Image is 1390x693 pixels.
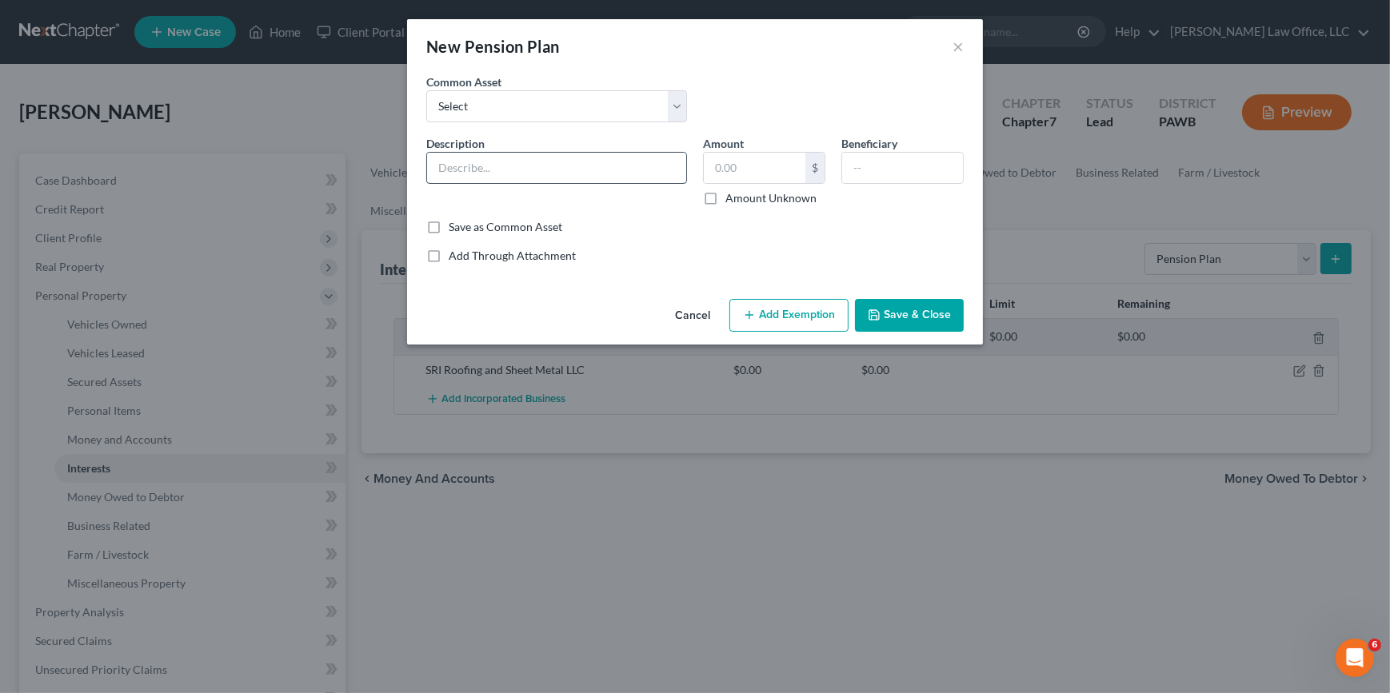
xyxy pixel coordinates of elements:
input: 0.00 [704,153,805,183]
label: Amount [703,135,744,152]
button: Save & Close [855,299,964,333]
label: Add Through Attachment [449,248,576,264]
button: Cancel [662,301,723,333]
button: Add Exemption [729,299,849,333]
label: Common Asset [426,74,501,90]
div: New Pension Plan [426,35,559,58]
input: Describe... [427,153,686,183]
label: Save as Common Asset [449,219,562,235]
label: Amount Unknown [725,190,817,206]
button: × [953,37,964,56]
iframe: Intercom live chat [1336,639,1374,677]
span: 6 [1368,639,1381,651]
div: $ [805,153,825,183]
input: -- [842,153,963,183]
label: Beneficiary [841,135,897,152]
span: Description [426,137,485,150]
